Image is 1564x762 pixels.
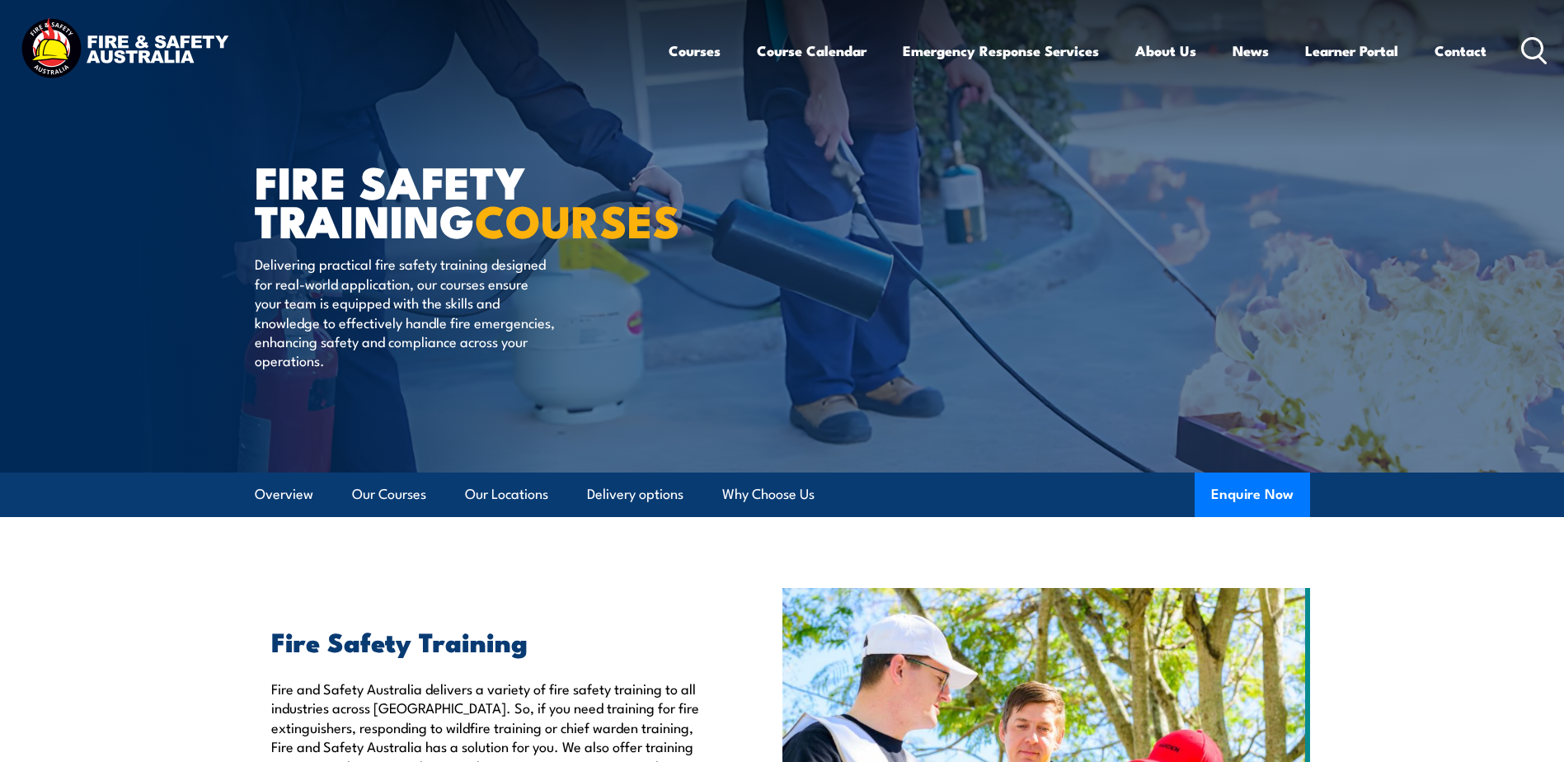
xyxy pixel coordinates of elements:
a: Our Locations [465,473,548,516]
a: Courses [669,29,721,73]
a: News [1233,29,1269,73]
a: Contact [1435,29,1487,73]
strong: COURSES [475,185,680,253]
a: Why Choose Us [722,473,815,516]
button: Enquire Now [1195,473,1310,517]
h1: FIRE SAFETY TRAINING [255,162,662,238]
a: Emergency Response Services [903,29,1099,73]
h2: Fire Safety Training [271,629,707,652]
p: Delivering practical fire safety training designed for real-world application, our courses ensure... [255,254,556,369]
a: Delivery options [587,473,683,516]
a: Learner Portal [1305,29,1398,73]
a: About Us [1135,29,1196,73]
a: Overview [255,473,313,516]
a: Course Calendar [757,29,867,73]
a: Our Courses [352,473,426,516]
